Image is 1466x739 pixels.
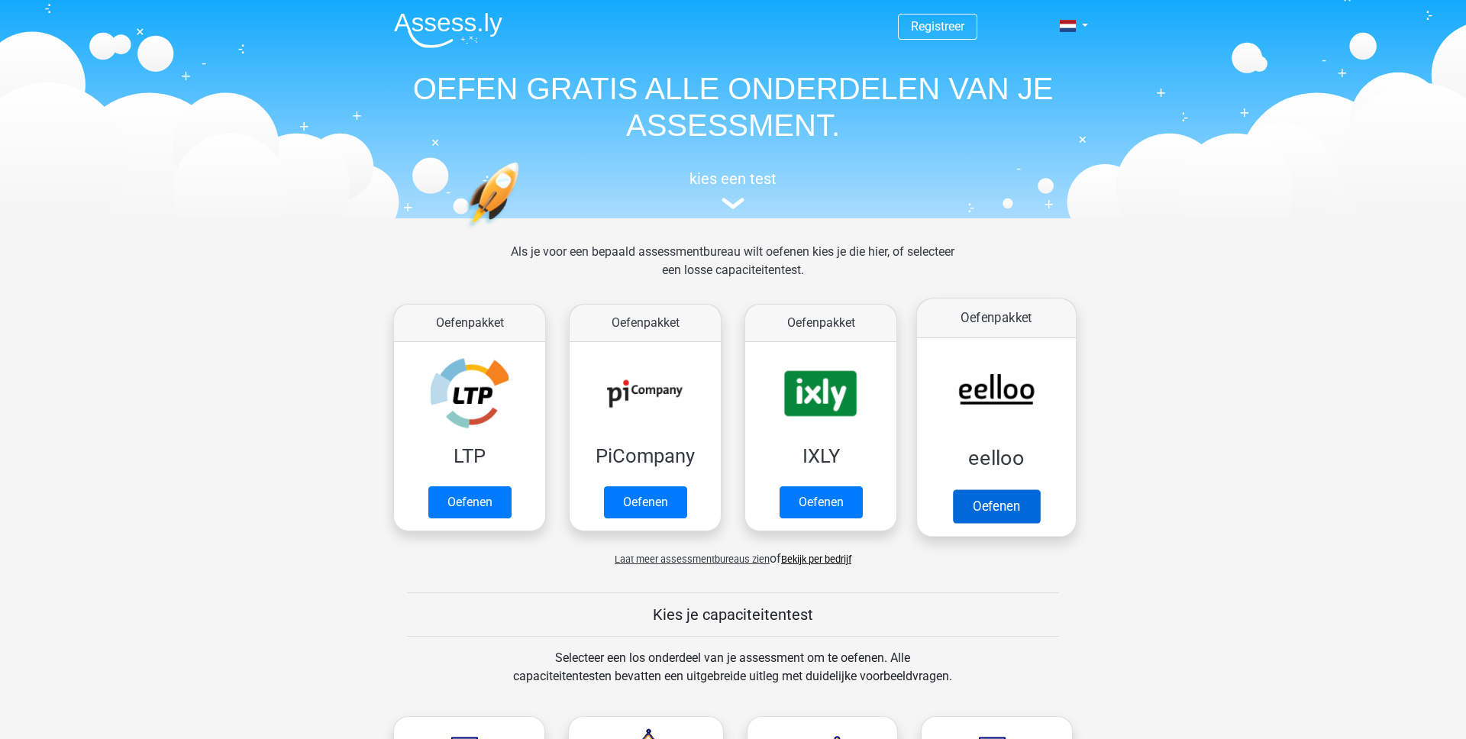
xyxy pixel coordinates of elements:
[722,198,744,209] img: assessment
[604,486,687,518] a: Oefenen
[499,243,967,298] div: Als je voor een bepaald assessmentbureau wilt oefenen kies je die hier, of selecteer een losse ca...
[382,169,1084,210] a: kies een test
[382,537,1084,568] div: of
[428,486,512,518] a: Oefenen
[953,489,1040,523] a: Oefenen
[382,169,1084,188] h5: kies een test
[499,649,967,704] div: Selecteer een los onderdeel van je assessment om te oefenen. Alle capaciteitentesten bevatten een...
[394,12,502,48] img: Assessly
[466,162,578,300] img: oefenen
[407,605,1059,624] h5: Kies je capaciteitentest
[781,553,851,565] a: Bekijk per bedrijf
[615,553,770,565] span: Laat meer assessmentbureaus zien
[780,486,863,518] a: Oefenen
[911,19,964,34] a: Registreer
[382,70,1084,144] h1: OEFEN GRATIS ALLE ONDERDELEN VAN JE ASSESSMENT.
